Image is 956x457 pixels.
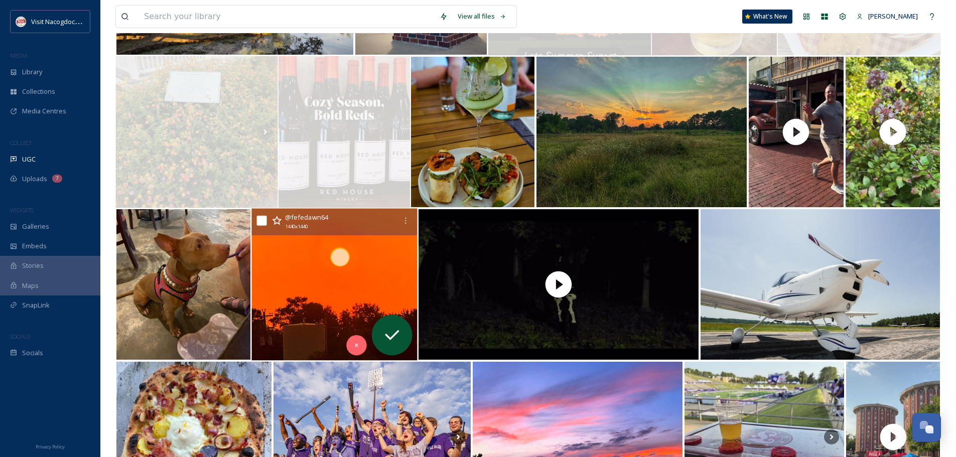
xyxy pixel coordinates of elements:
[139,6,435,28] input: Search your library
[22,155,36,164] span: UGC
[852,7,923,26] a: [PERSON_NAME]
[10,139,32,146] span: COLLECT
[10,52,28,59] span: MEDIA
[22,281,39,290] span: Maps
[419,209,699,360] img: thumbnail
[52,175,62,183] div: 7
[278,56,409,208] img: Summer called for chilled whites and rosé… but fall? 🍷 Fall calls for bold reds and cozy pours. S...
[22,241,47,251] span: Embeds
[22,174,47,184] span: Uploads
[285,213,328,222] span: @ fefedawn64
[22,106,66,116] span: Media Centres
[912,413,941,442] button: Open Chat
[116,209,250,360] img: One of our favorite four-legged customers, Dorothy. She follows the red brick roads to Java Jack’...
[31,17,86,26] span: Visit Nacogdoches
[10,206,33,214] span: WIDGETS
[22,67,42,77] span: Library
[36,443,65,450] span: Privacy Policy
[22,348,43,358] span: Socials
[453,7,511,26] a: View all files
[742,10,792,24] a: What's New
[536,57,747,207] img: . Where the sky meets serenity - that’s where I’ll be. ~fs • • • • #nacogdoches #visitnac only.in...
[251,209,417,361] img: . The sun’s a ball of fire sitting on the edge of the world, ready to slip into the night. ~ P.T....
[115,56,278,208] img: Native plants are thriving at the Durst-Taylor House & Gardens! Our team is freshening up the kit...
[22,222,49,231] span: Galleries
[868,12,918,21] span: [PERSON_NAME]
[22,261,44,270] span: Stories
[22,300,50,310] span: SnapLink
[16,17,26,27] img: images%20%281%29.jpeg
[10,333,30,340] span: SOCIALS
[36,440,65,452] a: Privacy Policy
[285,223,308,231] span: 1440 x 1440
[22,87,55,96] span: Collections
[846,57,940,207] img: thumbnail
[749,57,843,207] img: thumbnail
[411,57,534,207] img: Ossessionato 🤌🏻 #SupportLocal #LiveLocal #VisitNac
[701,209,940,360] img: ✈️ Lumberjacks can now launch their airline career faster! 😀 #SFAAviation has been granted an FAA...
